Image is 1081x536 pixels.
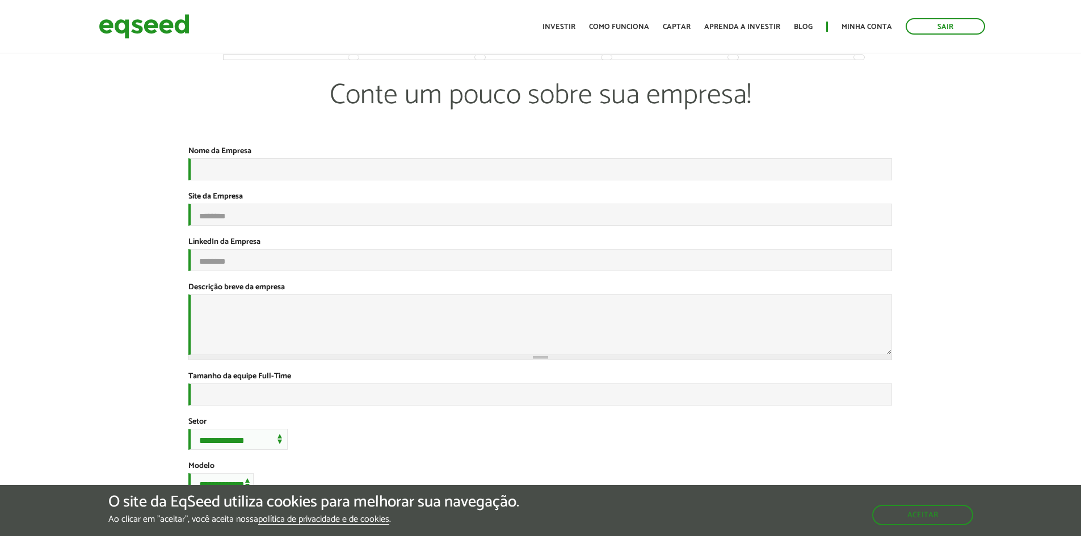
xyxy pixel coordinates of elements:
p: Ao clicar em "aceitar", você aceita nossa . [108,514,519,525]
label: Nome da Empresa [188,147,251,155]
label: LinkedIn da Empresa [188,238,260,246]
a: Como funciona [589,23,649,31]
a: Captar [663,23,691,31]
a: política de privacidade e de cookies [258,515,389,525]
label: Descrição breve da empresa [188,284,285,292]
a: Investir [542,23,575,31]
a: Minha conta [842,23,892,31]
label: Site da Empresa [188,193,243,201]
h5: O site da EqSeed utiliza cookies para melhorar sua navegação. [108,493,519,511]
a: Aprenda a investir [704,23,780,31]
a: Sair [906,18,985,35]
p: Conte um pouco sobre sua empresa! [224,78,857,146]
label: Modelo [188,462,214,470]
a: Blog [794,23,813,31]
button: Aceitar [872,505,973,525]
label: Setor [188,418,207,426]
label: Tamanho da equipe Full-Time [188,373,291,381]
img: EqSeed [99,11,190,41]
